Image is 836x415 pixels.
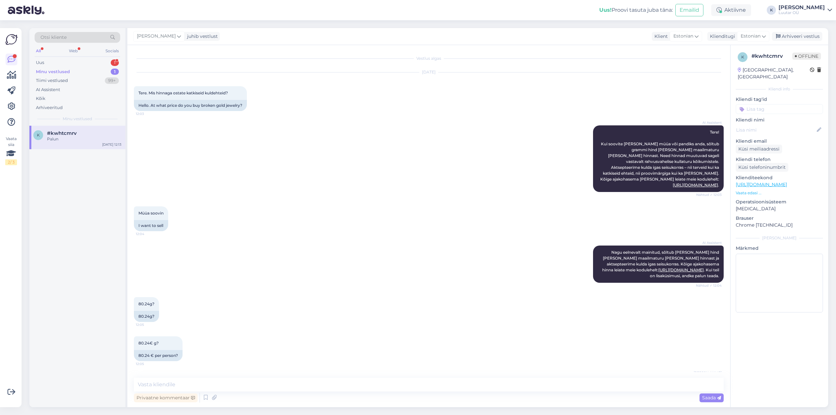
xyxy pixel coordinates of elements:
b: Uus! [599,7,612,13]
p: Chrome [TECHNICAL_ID] [736,222,823,229]
div: Vaata siia [5,136,17,165]
div: Web [68,47,79,55]
span: #kwhtcmrv [47,130,77,136]
div: Vestlus algas [134,56,724,61]
a: [URL][DOMAIN_NAME] [736,182,787,187]
div: Küsi telefoninumbrit [736,163,788,172]
span: k [37,133,40,137]
span: Nagu eelnevalt mainitud, sõltub [PERSON_NAME] hind [PERSON_NAME] maailmaturu [PERSON_NAME] hinnas... [602,250,720,278]
p: Kliendi tag'id [736,96,823,103]
span: [PERSON_NAME] [137,33,176,40]
div: Privaatne kommentaar [134,393,198,402]
p: Märkmed [736,245,823,252]
a: [PERSON_NAME]Luutar OÜ [779,5,832,15]
p: Vaata edasi ... [736,190,823,196]
span: 12:04 [136,231,160,236]
div: Aktiivne [711,4,751,16]
p: Brauser [736,215,823,222]
div: Hello. At what price do you buy broken gold jewelry? [134,100,247,111]
input: Lisa tag [736,104,823,114]
span: 12:05 [136,322,160,327]
div: [PERSON_NAME] [779,5,825,10]
p: Kliendi nimi [736,117,823,123]
div: # kwhtcmrv [751,52,792,60]
span: Nähtud ✓ 12:03 [696,192,722,197]
span: 12:03 [136,111,160,116]
span: 80.24€ g? [138,341,159,345]
div: Klient [652,33,668,40]
div: Tiimi vestlused [36,77,68,84]
div: Kõik [36,95,45,102]
span: 12:05 [136,361,160,366]
div: Proovi tasuta juba täna: [599,6,673,14]
span: Otsi kliente [40,34,67,41]
span: Minu vestlused [63,116,92,122]
button: Emailid [675,4,703,16]
p: [MEDICAL_DATA] [736,205,823,212]
div: Luutar OÜ [779,10,825,15]
div: K [767,6,776,15]
span: Estonian [741,33,761,40]
span: AI Assistent [697,120,722,125]
div: [GEOGRAPHIC_DATA], [GEOGRAPHIC_DATA] [738,67,810,80]
span: AI Assistent [697,240,722,245]
p: Operatsioonisüsteem [736,199,823,205]
div: Klienditugi [707,33,735,40]
span: Offline [792,53,821,60]
span: Saada [702,395,721,401]
div: 80.24g? [134,311,159,322]
div: Socials [104,47,120,55]
div: [DATE] [134,69,724,75]
div: Arhiveeri vestlus [772,32,822,41]
p: Kliendi telefon [736,156,823,163]
div: Palun [47,136,121,142]
div: juhib vestlust [185,33,218,40]
div: AI Assistent [36,87,60,93]
span: Tere. Mis hinnaga ostate katkiseid kuldehteid? [138,90,228,95]
div: Uus [36,59,44,66]
div: Minu vestlused [36,69,70,75]
div: 99+ [105,77,119,84]
div: 1 [111,69,119,75]
div: Kliendi info [736,86,823,92]
div: 1 [111,59,119,66]
div: I want to sell [134,220,168,231]
a: [URL][DOMAIN_NAME] [673,183,718,187]
span: 80.24g? [138,301,154,306]
input: Lisa nimi [736,126,815,134]
p: Kliendi email [736,138,823,145]
p: Klienditeekond [736,174,823,181]
span: Estonian [673,33,693,40]
span: k [741,55,744,59]
div: 80.24 € per person? [134,350,183,361]
div: Arhiveeritud [36,104,63,111]
img: Askly Logo [5,33,18,46]
span: [PERSON_NAME] [694,370,722,375]
div: Küsi meiliaadressi [736,145,782,153]
a: [URL][DOMAIN_NAME] [658,267,704,272]
span: Müüa soovin [138,211,164,215]
div: 2 / 3 [5,159,17,165]
span: Nähtud ✓ 12:04 [696,283,722,288]
div: All [35,47,42,55]
div: [PERSON_NAME] [736,235,823,241]
div: [DATE] 12:13 [102,142,121,147]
